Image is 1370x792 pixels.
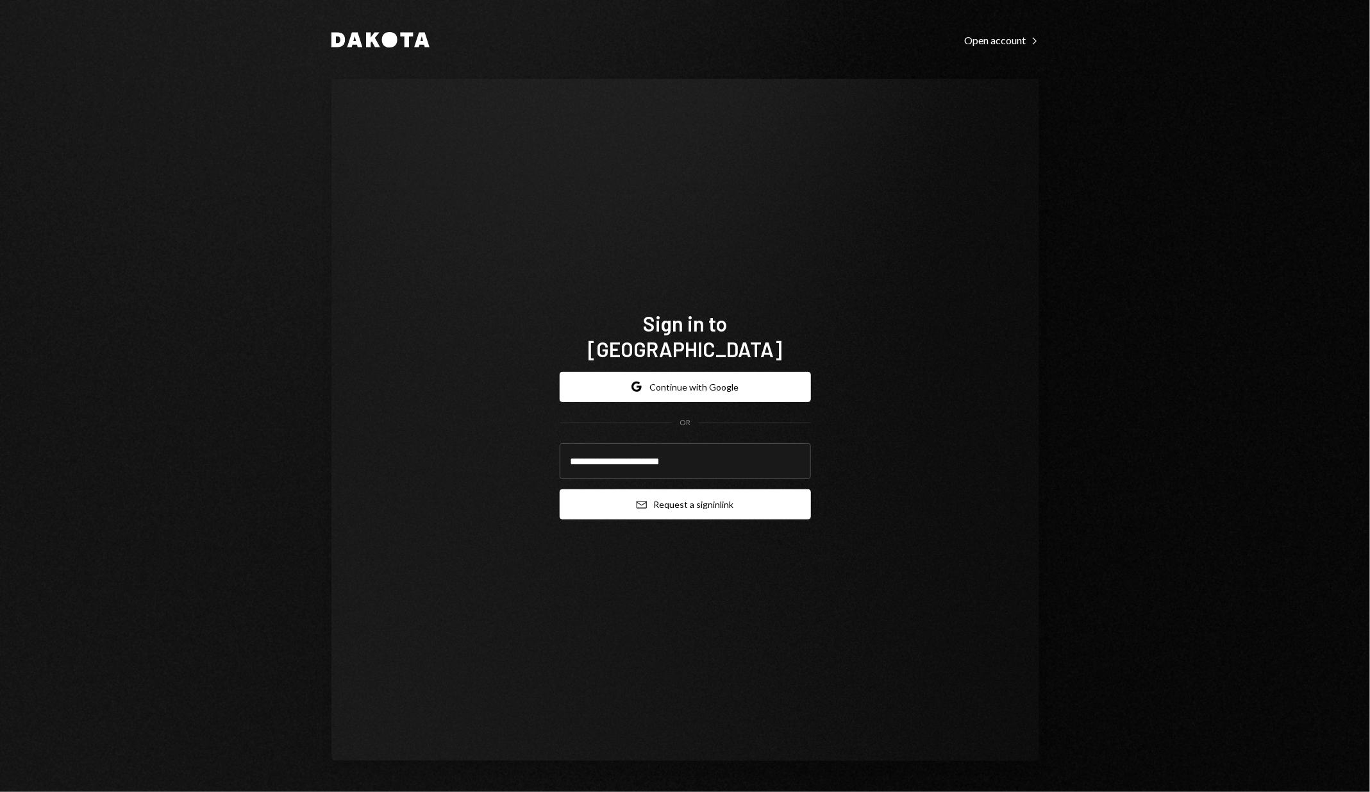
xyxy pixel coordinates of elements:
button: Continue with Google [560,372,811,402]
button: Request a signinlink [560,489,811,519]
div: OR [680,417,690,428]
a: Open account [965,33,1039,47]
div: Open account [965,34,1039,47]
h1: Sign in to [GEOGRAPHIC_DATA] [560,310,811,362]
